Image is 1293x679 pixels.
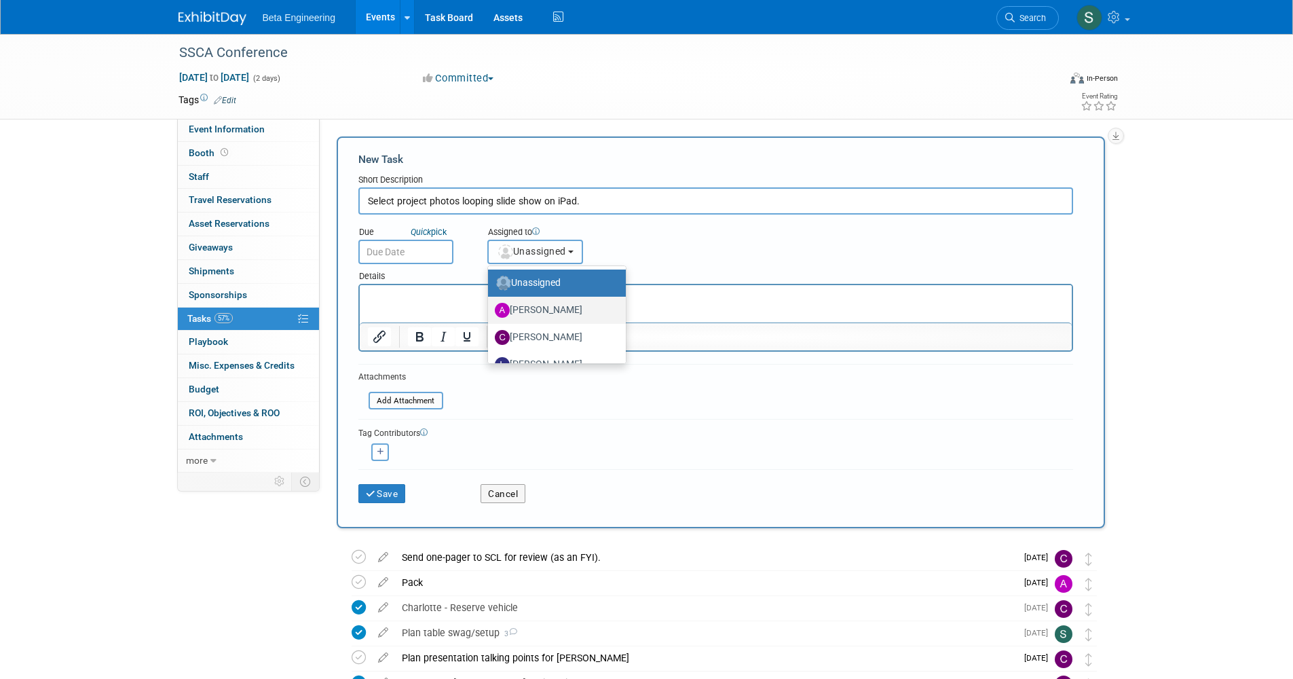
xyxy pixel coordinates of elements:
[218,147,231,158] span: Booth not reserved yet
[1024,553,1055,562] span: [DATE]
[495,299,612,321] label: [PERSON_NAME]
[291,473,319,490] td: Toggle Event Tabs
[371,652,395,664] a: edit
[1085,653,1092,666] i: Move task
[179,12,246,25] img: ExhibitDay
[179,93,236,107] td: Tags
[487,240,584,264] button: Unassigned
[1085,603,1092,616] i: Move task
[395,546,1016,569] div: Send one-pager to SCL for review (as an FYI).
[178,260,319,283] a: Shipments
[208,72,221,83] span: to
[178,284,319,307] a: Sponsorships
[189,360,295,371] span: Misc. Expenses & Credits
[268,473,292,490] td: Personalize Event Tab Strip
[495,354,612,375] label: [PERSON_NAME]
[1076,5,1102,31] img: Sara Dorsey
[979,71,1119,91] div: Event Format
[395,646,1016,669] div: Plan presentation talking points for [PERSON_NAME]
[1070,73,1084,84] img: Format-Inperson.png
[500,629,517,638] span: 3
[418,71,499,86] button: Committed
[496,276,511,291] img: Unassigned-User-Icon.png
[1024,603,1055,612] span: [DATE]
[495,330,510,345] img: C.jpg
[178,308,319,331] a: Tasks57%
[395,596,1016,619] div: Charlotte - Reserve vehicle
[1081,93,1117,100] div: Event Rating
[189,384,219,394] span: Budget
[189,431,243,442] span: Attachments
[189,218,269,229] span: Asset Reservations
[358,484,406,503] button: Save
[1085,628,1092,641] i: Move task
[179,71,250,84] span: [DATE] [DATE]
[455,327,479,346] button: Underline
[187,313,233,324] span: Tasks
[178,213,319,236] a: Asset Reservations
[360,285,1072,323] iframe: Rich Text Area
[1024,578,1055,587] span: [DATE]
[432,327,455,346] button: Italic
[1024,653,1055,663] span: [DATE]
[408,327,431,346] button: Bold
[178,331,319,354] a: Playbook
[1055,650,1072,668] img: Charlotte Tubbs
[1015,13,1046,23] span: Search
[189,407,280,418] span: ROI, Objectives & ROO
[1085,553,1092,566] i: Move task
[1055,625,1072,643] img: Sara Dorsey
[189,147,231,158] span: Booth
[178,142,319,165] a: Booth
[495,303,510,318] img: A.jpg
[358,174,1073,187] div: Short Description
[252,74,280,83] span: (2 days)
[178,354,319,378] a: Misc. Expenses & Credits
[358,226,467,240] div: Due
[174,41,1038,65] div: SSCA Conference
[487,226,651,240] div: Assigned to
[1055,600,1072,618] img: Charlotte Tubbs
[178,378,319,401] a: Budget
[411,227,431,237] i: Quick
[189,194,271,205] span: Travel Reservations
[358,371,443,383] div: Attachments
[358,152,1073,167] div: New Task
[214,96,236,105] a: Edit
[189,171,209,182] span: Staff
[481,484,525,503] button: Cancel
[495,357,510,372] img: L.jpg
[395,571,1016,594] div: Pack
[371,576,395,589] a: edit
[178,426,319,449] a: Attachments
[1086,73,1118,84] div: In-Person
[996,6,1059,30] a: Search
[1055,550,1072,568] img: Charlotte Tubbs
[186,455,208,466] span: more
[358,240,453,264] input: Due Date
[1024,628,1055,638] span: [DATE]
[497,246,566,257] span: Unassigned
[358,425,1073,439] div: Tag Contributors
[1085,578,1092,591] i: Move task
[408,226,449,238] a: Quickpick
[358,264,1073,284] div: Details
[358,187,1073,215] input: Name of task or a short description
[189,124,265,134] span: Event Information
[178,189,319,212] a: Travel Reservations
[214,313,233,323] span: 57%
[178,402,319,425] a: ROI, Objectives & ROO
[189,265,234,276] span: Shipments
[1055,575,1072,593] img: Anne Mertens
[189,242,233,253] span: Giveaways
[371,602,395,614] a: edit
[368,327,391,346] button: Insert/edit link
[189,336,228,347] span: Playbook
[395,621,1016,644] div: Plan table swag/setup
[495,272,612,294] label: Unassigned
[189,289,247,300] span: Sponsorships
[371,627,395,639] a: edit
[178,236,319,259] a: Giveaways
[178,166,319,189] a: Staff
